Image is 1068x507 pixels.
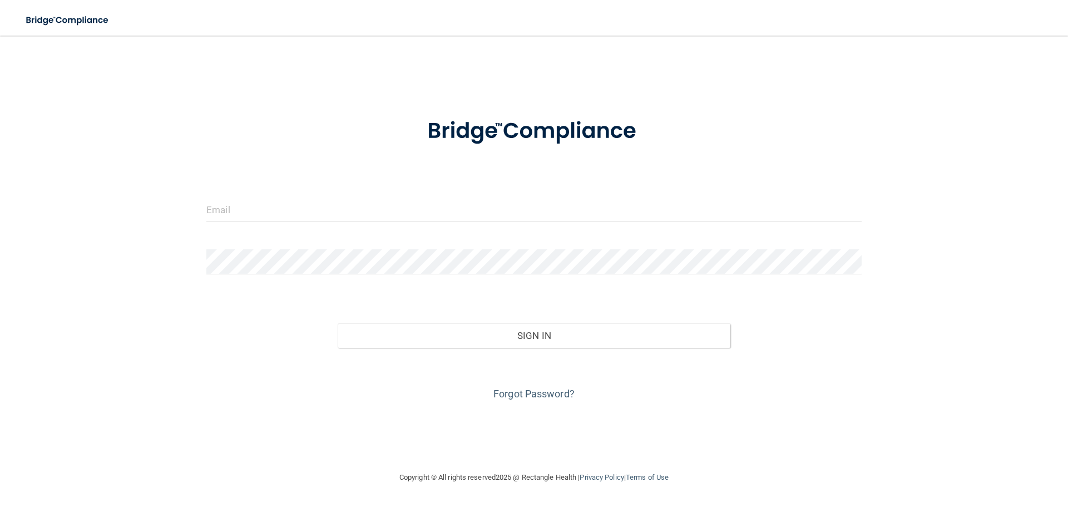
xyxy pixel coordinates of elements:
[626,473,669,481] a: Terms of Use
[17,9,119,32] img: bridge_compliance_login_screen.278c3ca4.svg
[206,197,862,222] input: Email
[493,388,575,400] a: Forgot Password?
[580,473,624,481] a: Privacy Policy
[338,323,731,348] button: Sign In
[331,460,737,495] div: Copyright © All rights reserved 2025 @ Rectangle Health | |
[404,102,664,160] img: bridge_compliance_login_screen.278c3ca4.svg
